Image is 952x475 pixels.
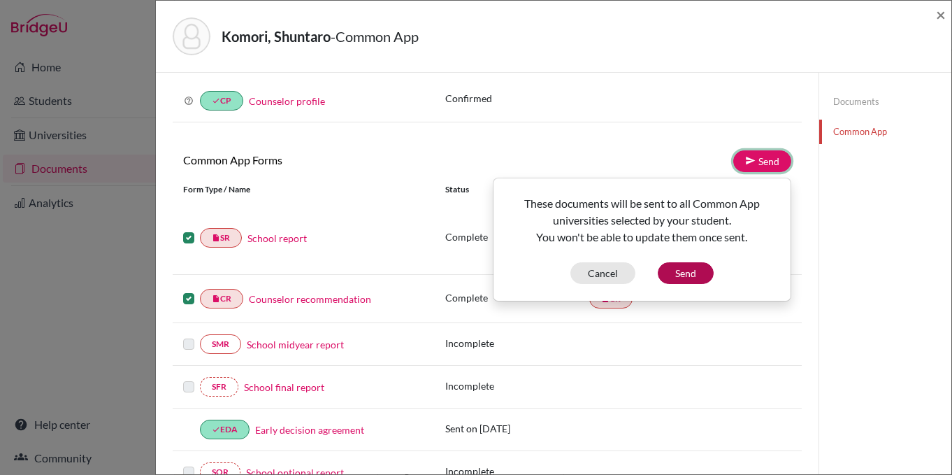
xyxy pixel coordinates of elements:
strong: Komori, Shuntaro [222,28,331,45]
p: Incomplete [445,336,589,350]
i: insert_drive_file [212,295,220,303]
i: insert_drive_file [212,234,220,242]
h6: Common App Forms [173,153,487,166]
span: × [936,4,946,24]
a: Common App [819,120,951,144]
div: Status [445,183,589,196]
button: Close [936,6,946,23]
a: Counselor recommendation [249,292,371,306]
div: Form Type / Name [173,183,435,196]
a: Counselor profile [249,95,325,107]
a: School report [247,231,307,246]
span: - Common App [331,28,419,45]
a: insert_drive_fileCR [200,289,243,309]
a: Send [733,150,791,172]
a: SFR [200,377,238,397]
a: insert_drive_fileSR [200,228,242,248]
a: Documents [819,90,951,114]
a: Early decision agreement [255,423,364,437]
p: Sent on [DATE] [445,421,589,436]
p: Incomplete [445,378,589,393]
a: SMR [200,334,241,354]
p: Confirmed [445,91,791,106]
a: doneCP [200,91,243,111]
button: Cancel [570,262,635,284]
div: Send [493,178,791,302]
a: doneEDA [200,420,250,439]
button: Send [658,262,714,284]
p: Complete [445,290,589,305]
a: School midyear report [247,337,344,352]
a: School final report [244,380,324,395]
i: done [212,425,220,434]
p: These documents will be sent to all Common App universities selected by your student. You won't b... [505,195,779,246]
i: done [212,97,220,105]
p: Complete [445,229,589,244]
